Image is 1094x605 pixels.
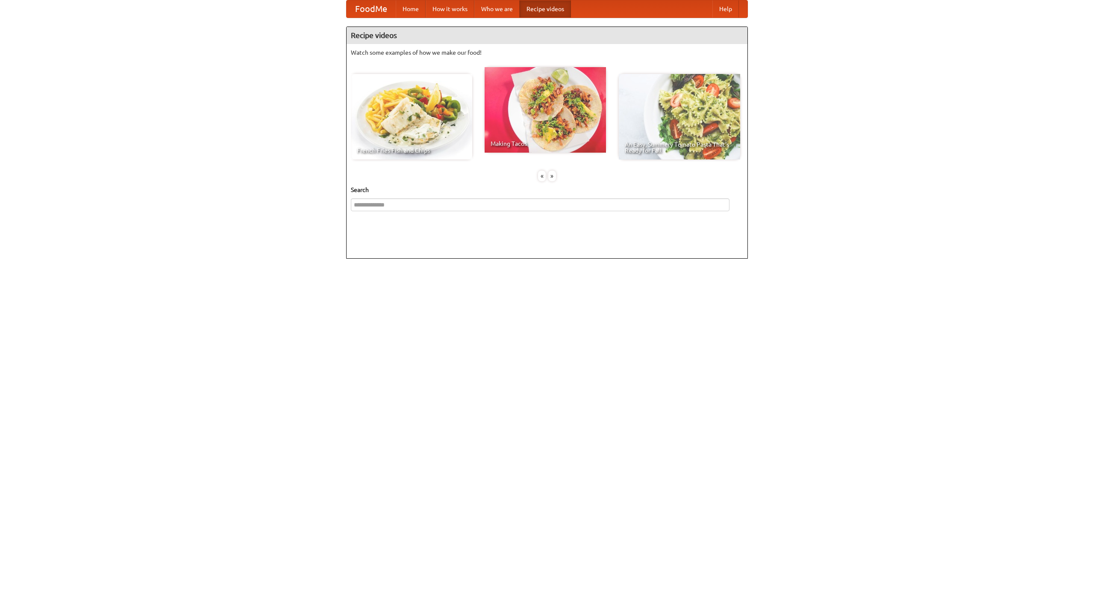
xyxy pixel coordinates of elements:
[396,0,426,18] a: Home
[351,74,472,159] a: French Fries Fish and Chips
[491,141,600,147] span: Making Tacos
[351,186,743,194] h5: Search
[548,171,556,181] div: »
[538,171,546,181] div: «
[426,0,474,18] a: How it works
[625,142,734,153] span: An Easy, Summery Tomato Pasta That's Ready for Fall
[474,0,520,18] a: Who we are
[712,0,739,18] a: Help
[347,0,396,18] a: FoodMe
[357,148,466,153] span: French Fries Fish and Chips
[351,48,743,57] p: Watch some examples of how we make our food!
[520,0,571,18] a: Recipe videos
[619,74,740,159] a: An Easy, Summery Tomato Pasta That's Ready for Fall
[347,27,747,44] h4: Recipe videos
[485,67,606,153] a: Making Tacos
